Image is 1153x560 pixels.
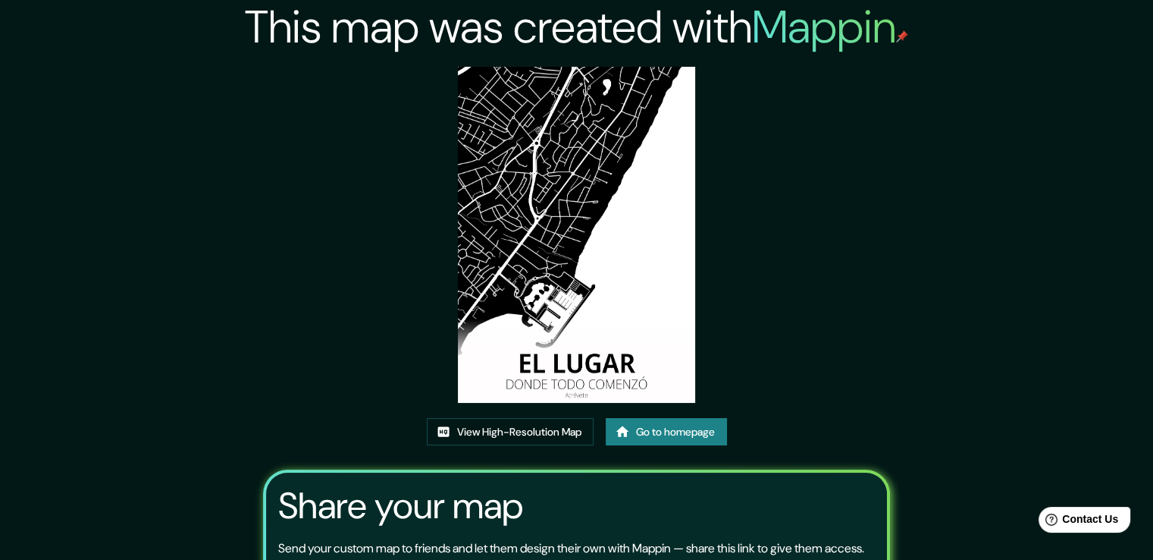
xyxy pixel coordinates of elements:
[606,418,727,446] a: Go to homepage
[458,67,695,403] img: created-map
[278,540,864,558] p: Send your custom map to friends and let them design their own with Mappin — share this link to gi...
[278,485,523,527] h3: Share your map
[896,30,908,42] img: mappin-pin
[1018,501,1136,543] iframe: Help widget launcher
[427,418,594,446] a: View High-Resolution Map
